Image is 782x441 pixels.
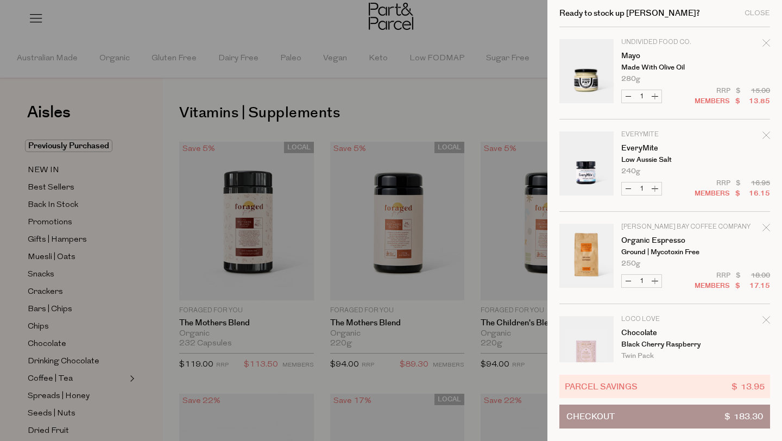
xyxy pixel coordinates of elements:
[621,352,654,360] span: Twin Pack
[621,144,705,152] a: EveryMite
[621,75,640,83] span: 280g
[731,380,765,393] span: $ 13.95
[762,222,770,237] div: Remove Organic Espresso
[621,249,705,256] p: Ground | Mycotoxin Free
[621,131,705,138] p: EveryMite
[559,405,770,429] button: Checkout$ 183.30
[762,37,770,52] div: Remove Mayo
[762,314,770,329] div: Remove Chocolate
[635,90,648,103] input: QTY Mayo
[745,10,770,17] div: Close
[762,130,770,144] div: Remove EveryMite
[635,275,648,287] input: QTY Organic Espresso
[724,405,763,428] span: $ 183.30
[621,316,705,323] p: Loco Love
[559,9,700,17] h2: Ready to stock up [PERSON_NAME]?
[621,64,705,71] p: Made with Olive Oil
[566,405,615,428] span: Checkout
[621,329,705,337] a: Chocolate
[565,380,638,393] span: Parcel Savings
[621,168,640,175] span: 240g
[621,39,705,46] p: Undivided Food Co.
[621,52,705,60] a: Mayo
[621,156,705,163] p: Low Aussie Salt
[621,224,705,230] p: [PERSON_NAME] Bay Coffee Company
[621,237,705,244] a: Organic Espresso
[635,182,648,195] input: QTY EveryMite
[621,341,705,348] p: Black Cherry Raspberry
[621,260,640,267] span: 250g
